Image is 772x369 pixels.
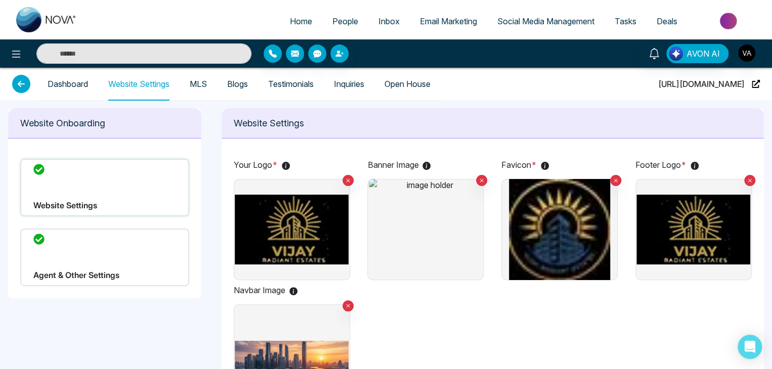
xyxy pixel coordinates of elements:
span: Deals [657,16,677,26]
span: Home [290,16,312,26]
a: Website Settings [108,80,169,88]
div: Open Intercom Messenger [738,335,762,359]
span: People [332,16,358,26]
p: Your Logo [234,159,350,171]
div: Website Settings [20,159,189,216]
span: [URL][DOMAIN_NAME] [658,68,745,100]
a: Social Media Management [487,12,605,31]
img: User Avatar [738,44,755,62]
p: Footer Logo [635,159,752,171]
a: Email Marketing [410,12,487,31]
a: Open House [384,80,431,88]
a: MLS [190,80,207,88]
span: Tasks [615,16,636,26]
div: Agent & Other Settings [20,228,189,286]
span: Inbox [378,16,400,26]
a: People [322,12,368,31]
a: Deals [647,12,688,31]
img: Market-place.gif [693,10,766,32]
p: Navbar Image [234,284,350,296]
a: Inbox [368,12,410,31]
img: image holder [503,179,617,280]
p: Favicon [501,159,618,171]
img: image holder [369,179,483,280]
span: Social Media Management [497,16,594,26]
a: Testimonials [268,80,314,88]
a: Inquiries [334,80,364,88]
a: Home [280,12,322,31]
a: Dashboard [48,80,88,88]
a: Blogs [227,80,248,88]
span: Email Marketing [420,16,477,26]
span: AVON AI [687,48,720,60]
a: [URL][DOMAIN_NAME] [658,68,760,100]
p: Website Settings [234,116,752,130]
p: Banner Image [367,159,484,171]
button: AVON AI [666,44,728,63]
img: image holder [636,179,750,280]
img: image holder [235,179,349,280]
p: Website Onboarding [20,116,189,130]
img: Lead Flow [669,47,683,61]
img: Nova CRM Logo [16,7,77,32]
a: Tasks [605,12,647,31]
